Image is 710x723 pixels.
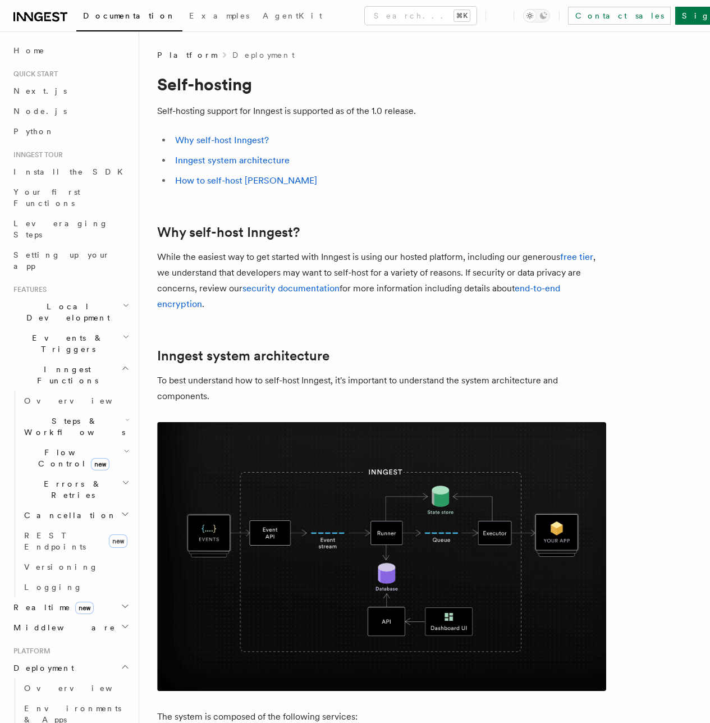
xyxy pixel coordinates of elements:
[242,283,340,294] a: security documentation
[9,662,74,674] span: Deployment
[24,562,98,571] span: Versioning
[9,617,132,638] button: Middleware
[9,162,132,182] a: Install the SDK
[20,474,132,505] button: Errors & Retries
[175,155,290,166] a: Inngest system architecture
[20,391,132,411] a: Overview
[75,602,94,614] span: new
[157,74,606,94] h1: Self-hosting
[182,3,256,30] a: Examples
[9,658,132,678] button: Deployment
[13,45,45,56] span: Home
[9,121,132,141] a: Python
[20,478,122,501] span: Errors & Retries
[20,678,132,698] a: Overview
[24,684,140,693] span: Overview
[157,225,300,240] a: Why self-host Inngest?
[9,328,132,359] button: Events & Triggers
[24,531,86,551] span: REST Endpoints
[9,296,132,328] button: Local Development
[523,9,550,22] button: Toggle dark mode
[91,458,109,470] span: new
[9,301,122,323] span: Local Development
[20,415,125,438] span: Steps & Workflows
[20,447,123,469] span: Flow Control
[13,127,54,136] span: Python
[9,81,132,101] a: Next.js
[76,3,182,31] a: Documentation
[109,534,127,548] span: new
[13,187,80,208] span: Your first Functions
[365,7,477,25] button: Search...⌘K
[13,250,110,271] span: Setting up your app
[157,249,606,312] p: While the easiest way to get started with Inngest is using our hosted platform, including our gen...
[9,622,116,633] span: Middleware
[560,251,593,262] a: free tier
[9,245,132,276] a: Setting up your app
[20,525,132,557] a: REST Endpointsnew
[20,411,132,442] button: Steps & Workflows
[9,391,132,597] div: Inngest Functions
[20,442,132,474] button: Flow Controlnew
[9,213,132,245] a: Leveraging Steps
[256,3,329,30] a: AgentKit
[20,510,117,521] span: Cancellation
[232,49,295,61] a: Deployment
[20,557,132,577] a: Versioning
[13,107,67,116] span: Node.js
[9,332,122,355] span: Events & Triggers
[9,602,94,613] span: Realtime
[83,11,176,20] span: Documentation
[9,597,132,617] button: Realtimenew
[9,150,63,159] span: Inngest tour
[13,219,108,239] span: Leveraging Steps
[9,70,58,79] span: Quick start
[175,175,317,186] a: How to self-host [PERSON_NAME]
[24,396,140,405] span: Overview
[20,577,132,597] a: Logging
[157,103,606,119] p: Self-hosting support for Inngest is supported as of the 1.0 release.
[9,359,132,391] button: Inngest Functions
[9,101,132,121] a: Node.js
[175,135,269,145] a: Why self-host Inngest?
[157,422,606,691] img: Inngest system architecture diagram
[157,49,217,61] span: Platform
[157,373,606,404] p: To best understand how to self-host Inngest, it's important to understand the system architecture...
[13,86,67,95] span: Next.js
[263,11,322,20] span: AgentKit
[13,167,130,176] span: Install the SDK
[9,285,47,294] span: Features
[568,7,671,25] a: Contact sales
[20,505,132,525] button: Cancellation
[24,583,83,592] span: Logging
[189,11,249,20] span: Examples
[157,348,329,364] a: Inngest system architecture
[9,364,121,386] span: Inngest Functions
[9,40,132,61] a: Home
[9,647,51,656] span: Platform
[9,182,132,213] a: Your first Functions
[454,10,470,21] kbd: ⌘K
